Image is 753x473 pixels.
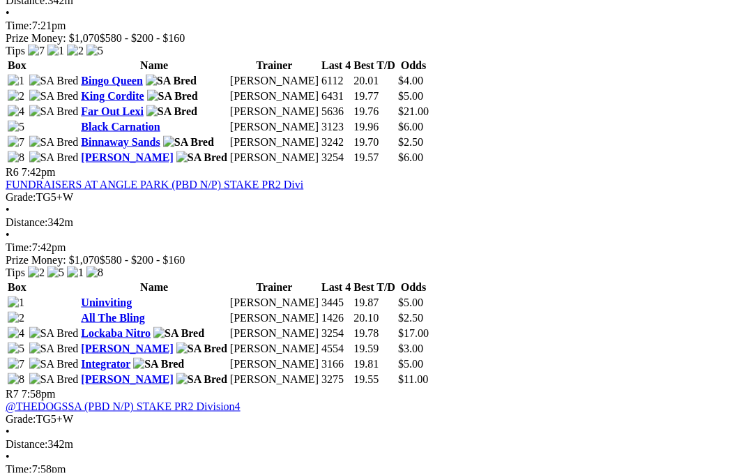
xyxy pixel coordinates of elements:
span: $5.00 [398,90,423,102]
th: Last 4 [321,59,351,73]
img: 1 [8,296,24,309]
span: R6 [6,166,19,178]
td: [PERSON_NAME] [229,151,319,165]
td: 3123 [321,120,351,134]
img: 1 [8,75,24,87]
th: Trainer [229,59,319,73]
img: SA Bred [29,75,79,87]
img: SA Bred [29,343,79,355]
img: SA Bred [176,343,227,355]
img: 5 [8,121,24,133]
a: All The Bling [81,312,144,324]
td: [PERSON_NAME] [229,357,319,371]
td: [PERSON_NAME] [229,120,319,134]
th: Best T/D [353,59,396,73]
td: [PERSON_NAME] [229,89,319,103]
th: Odds [397,59,429,73]
td: 3445 [321,296,351,310]
a: Bingo Queen [81,75,142,87]
td: 19.55 [353,373,396,386]
img: SA Bred [29,151,79,164]
td: [PERSON_NAME] [229,342,319,356]
td: [PERSON_NAME] [229,105,319,119]
a: Uninviting [81,296,132,308]
a: [PERSON_NAME] [81,343,173,354]
img: 7 [8,136,24,149]
td: [PERSON_NAME] [229,74,319,88]
div: Prize Money: $1,070 [6,254,747,266]
th: Last 4 [321,280,351,294]
div: 7:21pm [6,20,747,32]
img: SA Bred [146,75,197,87]
span: $3.00 [398,343,423,354]
img: SA Bred [29,327,79,340]
img: SA Bred [29,105,79,118]
img: SA Bred [153,327,204,340]
span: • [6,204,10,216]
span: $21.00 [398,105,429,117]
div: 342m [6,438,747,451]
img: SA Bred [29,373,79,386]
td: 3254 [321,151,351,165]
td: 3254 [321,326,351,340]
img: 2 [28,266,45,279]
a: Black Carnation [81,121,160,133]
div: Prize Money: $1,070 [6,32,747,45]
img: 7 [8,358,24,370]
span: $2.50 [398,312,423,324]
span: $6.00 [398,151,423,163]
span: $5.00 [398,358,423,370]
img: SA Bred [29,90,79,103]
span: Distance: [6,438,47,450]
span: R7 [6,388,19,400]
td: 19.76 [353,105,396,119]
td: 5636 [321,105,351,119]
td: 19.59 [353,342,396,356]
a: @THEDOGSSA (PBD N/P) STAKE PR2 Division4 [6,400,241,412]
span: 7:42pm [22,166,56,178]
a: Binnaway Sands [81,136,160,148]
div: TG5+W [6,191,747,204]
img: SA Bred [29,136,79,149]
td: [PERSON_NAME] [229,326,319,340]
img: 8 [86,266,103,279]
img: SA Bred [147,90,198,103]
a: [PERSON_NAME] [81,151,173,163]
td: 3242 [321,135,351,149]
span: $17.00 [398,327,429,339]
span: Box [8,281,26,293]
span: $2.50 [398,136,423,148]
img: SA Bred [133,358,184,370]
img: SA Bred [146,105,197,118]
img: 1 [47,45,64,57]
span: $11.00 [398,373,428,385]
img: 5 [86,45,103,57]
span: Grade: [6,191,36,203]
th: Best T/D [353,280,396,294]
img: 5 [8,343,24,355]
a: [PERSON_NAME] [81,373,173,385]
span: • [6,426,10,437]
span: Tips [6,45,25,57]
td: 19.87 [353,296,396,310]
td: 3166 [321,357,351,371]
span: Time: [6,241,32,253]
span: Box [8,59,26,71]
td: 4554 [321,342,351,356]
img: 1 [67,266,84,279]
th: Name [80,280,228,294]
td: 19.77 [353,89,396,103]
td: [PERSON_NAME] [229,311,319,325]
img: 4 [8,327,24,340]
span: $6.00 [398,121,423,133]
th: Trainer [229,280,319,294]
img: SA Bred [29,358,79,370]
span: Grade: [6,413,36,425]
div: TG5+W [6,413,747,426]
span: Time: [6,20,32,31]
td: 19.70 [353,135,396,149]
a: FUNDRAISERS AT ANGLE PARK (PBD N/P) STAKE PR2 Divi [6,179,303,190]
img: 8 [8,151,24,164]
img: 7 [28,45,45,57]
td: 20.01 [353,74,396,88]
